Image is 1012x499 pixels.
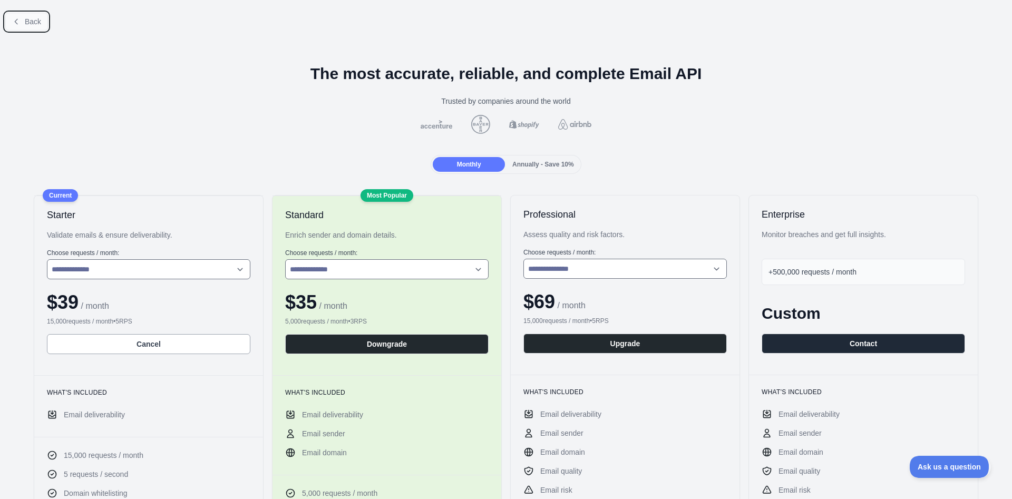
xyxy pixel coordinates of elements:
[419,120,454,129] img: accenture
[556,119,593,130] img: airbnb
[507,120,541,129] img: shopify
[910,456,991,478] iframe: Toggle Customer Support
[457,161,481,168] span: Monthly
[469,115,492,134] img: bayer
[512,161,574,168] span: Annually - Save 10%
